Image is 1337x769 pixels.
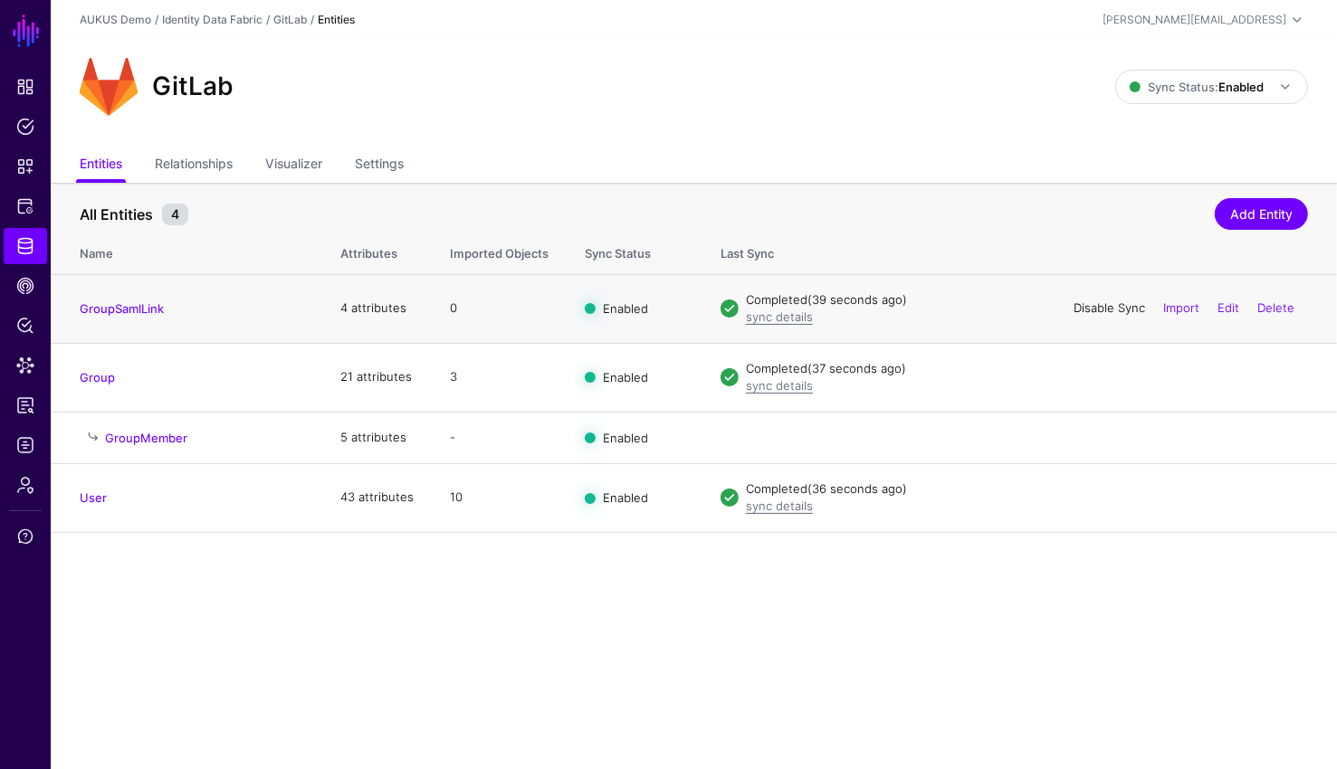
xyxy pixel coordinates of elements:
a: Settings [355,148,404,183]
a: Snippets [4,148,47,185]
td: 5 attributes [322,412,432,463]
th: Name [51,227,322,274]
div: / [151,12,162,28]
span: Identity Data Fabric [16,237,34,255]
a: SGNL [11,11,42,51]
a: Delete [1257,300,1294,315]
a: Disable Sync [1074,300,1145,315]
span: Policies [16,118,34,136]
a: sync details [746,498,813,513]
span: Data Lens [16,356,34,375]
span: CAEP Hub [16,277,34,295]
a: Policy Lens [4,308,47,344]
div: Completed (36 seconds ago) [746,480,1308,498]
span: Sync Status: [1130,80,1264,94]
a: Visualizer [265,148,322,183]
span: Enabled [603,430,648,444]
a: CAEP Hub [4,268,47,304]
span: Protected Systems [16,197,34,215]
strong: Entities [318,13,355,26]
span: Policy Lens [16,317,34,335]
a: Entities [80,148,122,183]
small: 4 [162,204,188,225]
a: User [80,490,107,505]
a: GroupSamlLink [80,301,164,316]
th: Last Sync [702,227,1337,274]
a: Protected Systems [4,188,47,224]
a: Logs [4,427,47,463]
a: Admin [4,467,47,503]
a: Identity Data Fabric [4,228,47,264]
a: Relationships [155,148,233,183]
span: Enabled [603,490,648,505]
a: sync details [746,309,813,324]
a: Dashboard [4,69,47,105]
td: 3 [432,343,567,412]
a: Policies [4,109,47,145]
h2: GitLab [152,71,234,102]
span: Support [16,527,34,546]
a: GroupMember [105,431,187,445]
div: Completed (37 seconds ago) [746,360,1308,378]
a: AUKUS Demo [80,13,151,26]
td: 21 attributes [322,343,432,412]
span: Enabled [603,370,648,384]
span: Reports [16,396,34,414]
th: Sync Status [567,227,702,274]
a: Group [80,370,115,384]
strong: Enabled [1218,80,1264,94]
a: sync details [746,378,813,393]
td: - [432,412,567,463]
th: Imported Objects [432,227,567,274]
td: 10 [432,463,567,532]
div: / [263,12,273,28]
th: Attributes [322,227,432,274]
a: GitLab [273,13,307,26]
a: Import [1163,300,1199,315]
a: Identity Data Fabric [162,13,263,26]
a: Data Lens [4,347,47,384]
div: Completed (39 seconds ago) [746,291,1308,309]
span: Snippets [16,157,34,176]
div: / [307,12,318,28]
td: 4 attributes [322,274,432,343]
td: 43 attributes [322,463,432,532]
span: Dashboard [16,78,34,96]
span: All Entities [75,204,158,225]
td: 0 [432,274,567,343]
span: Admin [16,476,34,494]
a: Edit [1218,300,1239,315]
a: Reports [4,387,47,423]
img: svg+xml;base64,PD94bWwgdmVyc2lvbj0iMS4wIiBlbmNvZGluZz0iVVRGLTgiPz4KPHN2ZyB2ZXJzaW9uPSIxLjEiIHhtbG... [80,58,138,116]
span: Logs [16,436,34,454]
a: Add Entity [1215,198,1308,230]
div: [PERSON_NAME][EMAIL_ADDRESS] [1103,12,1286,28]
span: Enabled [603,301,648,316]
